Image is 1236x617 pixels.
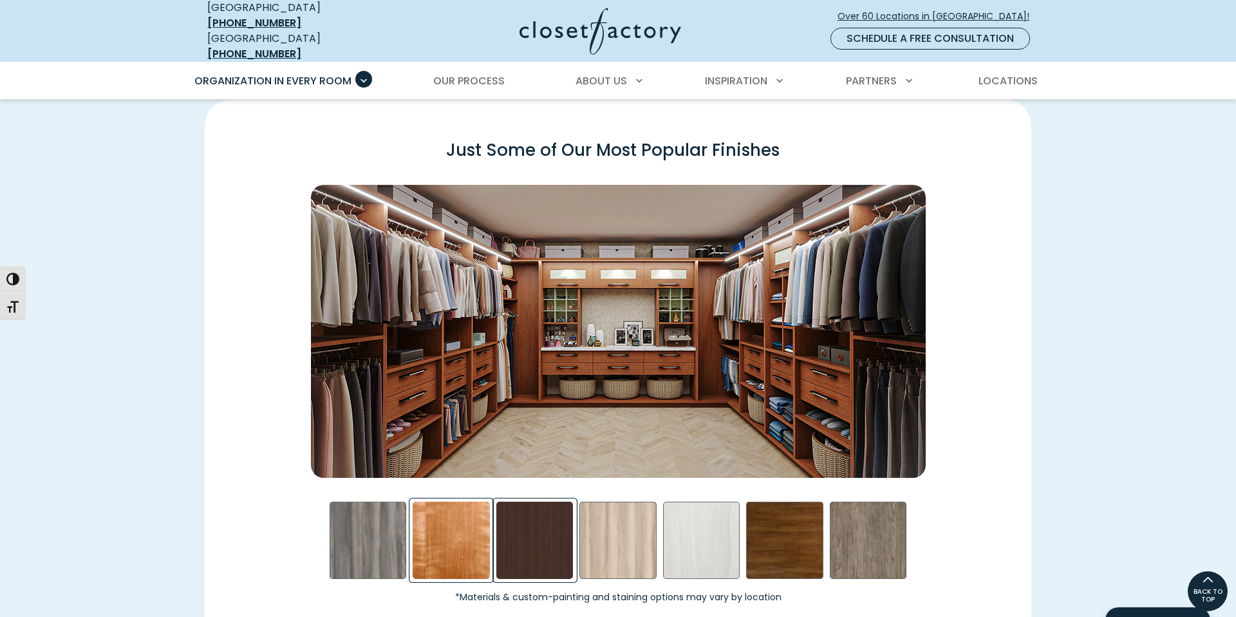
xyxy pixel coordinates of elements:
div: Dark Chocolate Swatch [496,502,574,579]
img: Closet Factory Logo [520,8,681,55]
h3: Just Some of Our Most Popular Finishes [205,131,1021,169]
div: Afternoon Nap Swatch [330,502,407,579]
div: Cherry - Stained Swatch [310,185,926,478]
div: Star Gazer Swatch [830,502,907,579]
div: [GEOGRAPHIC_DATA] [207,31,394,62]
a: Schedule a Free Consultation [830,28,1030,50]
span: BACK TO TOP [1188,588,1228,603]
small: *Materials & custom-painting and staining options may vary by location [321,593,916,602]
span: Organization in Every Room [194,73,351,88]
span: About Us [576,73,627,88]
a: Over 60 Locations in [GEOGRAPHIC_DATA]! [837,5,1040,28]
a: [PHONE_NUMBER] [207,15,301,30]
a: BACK TO TOP [1187,571,1228,612]
span: Locations [979,73,1038,88]
span: Over 60 Locations in [GEOGRAPHIC_DATA]! [838,10,1040,23]
div: Cherry - Stained Swatch [413,502,490,579]
img: walk-in closet in cherry [311,185,926,478]
span: Our Process [433,73,505,88]
a: [PHONE_NUMBER] [207,46,301,61]
nav: Primary Menu [185,63,1051,99]
div: Picnic in the Park Swatch [579,502,657,579]
span: Inspiration [705,73,767,88]
div: Walnut- Stained Swatch [746,502,823,579]
span: Partners [846,73,897,88]
div: Skye Swatch [663,502,740,579]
